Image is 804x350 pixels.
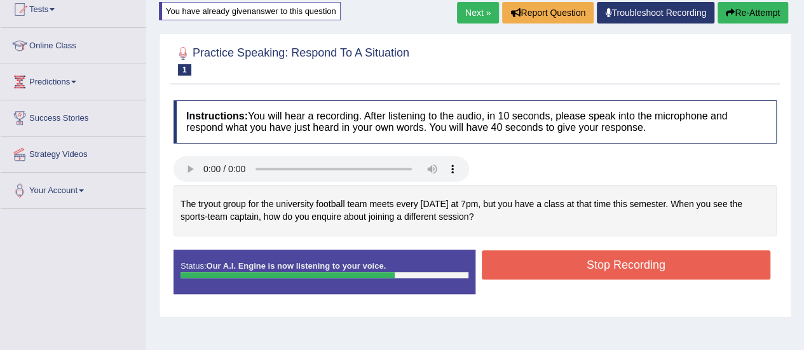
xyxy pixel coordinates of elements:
h2: Practice Speaking: Respond To A Situation [174,44,409,76]
h4: You will hear a recording. After listening to the audio, in 10 seconds, please speak into the mic... [174,100,777,143]
a: Your Account [1,173,146,205]
button: Report Question [502,2,594,24]
a: Success Stories [1,100,146,132]
div: You have already given answer to this question [159,2,341,20]
span: 1 [178,64,191,76]
a: Next » [457,2,499,24]
a: Troubleshoot Recording [597,2,714,24]
a: Online Class [1,28,146,60]
div: Status: [174,250,475,294]
a: Strategy Videos [1,137,146,168]
strong: Our A.I. Engine is now listening to your voice. [206,261,386,271]
a: Predictions [1,64,146,96]
button: Stop Recording [482,250,771,279]
b: Instructions: [186,111,248,121]
div: The tryout group for the university football team meets every [DATE] at 7pm, but you have a class... [174,185,777,236]
button: Re-Attempt [718,2,788,24]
